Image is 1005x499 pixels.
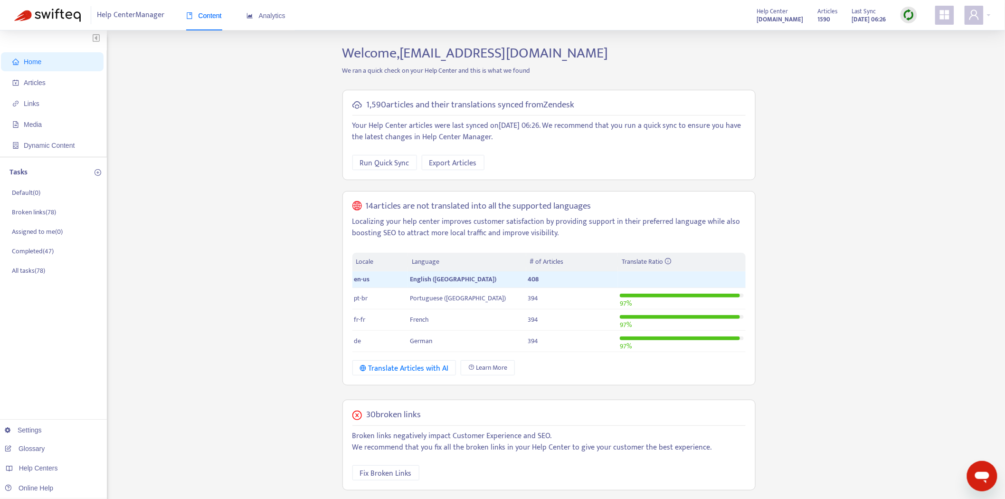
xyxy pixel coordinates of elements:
[852,14,886,25] strong: [DATE] 06:26
[95,169,101,176] span: plus-circle
[476,363,507,373] span: Learn More
[939,9,950,20] span: appstore
[408,253,526,271] th: Language
[5,484,53,492] a: Online Help
[620,298,632,309] span: 97 %
[360,157,409,169] span: Run Quick Sync
[24,100,39,107] span: Links
[352,216,746,239] p: Localizing your help center improves customer satisfaction by providing support in their preferre...
[352,465,419,480] button: Fix Broken Links
[352,431,746,453] p: Broken links negatively impact Customer Experience and SEO. We recommend that you fix all the bro...
[620,319,632,330] span: 97 %
[12,246,54,256] p: Completed ( 47 )
[528,314,539,325] span: 394
[852,6,876,17] span: Last Sync
[968,9,980,20] span: user
[410,293,506,304] span: Portuguese ([GEOGRAPHIC_DATA])
[367,410,421,421] h5: 30 broken links
[5,445,45,452] a: Glossary
[354,293,368,304] span: pt-br
[360,468,412,480] span: Fix Broken Links
[352,253,408,271] th: Locale
[247,12,285,19] span: Analytics
[422,155,484,170] button: Export Articles
[14,9,81,22] img: Swifteq
[461,360,515,375] a: Learn More
[352,411,362,420] span: close-circle
[5,426,42,434] a: Settings
[352,360,456,375] button: Translate Articles with AI
[620,341,632,352] span: 97 %
[9,167,28,178] p: Tasks
[186,12,193,19] span: book
[622,257,741,267] div: Translate Ratio
[410,336,432,346] span: German
[12,188,40,198] p: Default ( 0 )
[12,79,19,86] span: account-book
[528,274,539,285] span: 408
[352,155,417,170] button: Run Quick Sync
[967,461,997,491] iframe: Button to launch messaging window
[19,464,58,472] span: Help Centers
[352,100,362,110] span: cloud-sync
[97,6,165,24] span: Help Center Manager
[12,142,19,149] span: container
[528,293,539,304] span: 394
[12,58,19,65] span: home
[429,157,477,169] span: Export Articles
[757,14,804,25] a: [DOMAIN_NAME]
[526,253,618,271] th: # of Articles
[365,201,591,212] h5: 14 articles are not translated into all the supported languages
[528,336,539,346] span: 394
[12,121,19,128] span: file-image
[757,6,788,17] span: Help Center
[186,12,222,19] span: Content
[352,120,746,143] p: Your Help Center articles were last synced on [DATE] 06:26 . We recommend that you run a quick sy...
[342,41,608,65] span: Welcome, [EMAIL_ADDRESS][DOMAIN_NAME]
[903,9,915,21] img: sync.dc5367851b00ba804db3.png
[12,266,45,276] p: All tasks ( 78 )
[24,142,75,149] span: Dynamic Content
[12,100,19,107] span: link
[818,6,838,17] span: Articles
[367,100,575,111] h5: 1,590 articles and their translations synced from Zendesk
[354,314,366,325] span: fr-fr
[24,79,46,86] span: Articles
[24,121,42,128] span: Media
[354,274,370,285] span: en-us
[818,14,831,25] strong: 1590
[410,314,429,325] span: French
[410,274,496,285] span: English ([GEOGRAPHIC_DATA])
[12,207,56,217] p: Broken links ( 78 )
[360,363,449,374] div: Translate Articles with AI
[24,58,41,66] span: Home
[354,336,361,346] span: de
[12,227,63,237] p: Assigned to me ( 0 )
[352,201,362,212] span: global
[247,12,253,19] span: area-chart
[335,66,763,76] p: We ran a quick check on your Help Center and this is what we found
